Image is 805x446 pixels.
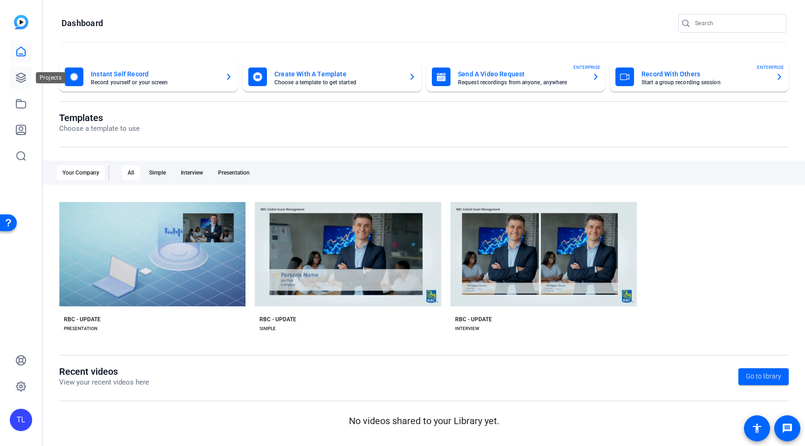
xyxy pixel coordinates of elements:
[122,165,140,180] div: All
[57,165,105,180] div: Your Company
[746,372,781,381] span: Go to library
[782,423,793,434] mat-icon: message
[143,165,171,180] div: Simple
[751,423,763,434] mat-icon: accessibility
[695,18,779,29] input: Search
[91,80,218,85] mat-card-subtitle: Record yourself or your screen
[573,64,600,71] span: ENTERPRISE
[212,165,255,180] div: Presentation
[10,409,32,431] div: TL
[61,18,103,29] h1: Dashboard
[36,72,65,83] div: Projects
[59,123,140,134] p: Choose a template to use
[64,325,97,332] div: PRESENTATION
[59,112,140,123] h1: Templates
[274,80,401,85] mat-card-subtitle: Choose a template to get started
[59,366,149,377] h1: Recent videos
[91,68,218,80] mat-card-title: Instant Self Record
[175,165,209,180] div: Interview
[610,62,789,92] button: Record With OthersStart a group recording sessionENTERPRISE
[738,368,789,385] a: Go to library
[455,316,492,323] div: RBC - UPDATE
[59,62,238,92] button: Instant Self RecordRecord yourself or your screen
[64,316,101,323] div: RBC - UPDATE
[14,15,28,29] img: blue-gradient.svg
[59,377,149,388] p: View your recent videos here
[455,325,479,332] div: INTERVIEW
[641,68,768,80] mat-card-title: Record With Others
[458,68,585,80] mat-card-title: Send A Video Request
[259,325,276,332] div: SIMPLE
[243,62,422,92] button: Create With A TemplateChoose a template to get started
[274,68,401,80] mat-card-title: Create With A Template
[458,80,585,85] mat-card-subtitle: Request recordings from anyone, anywhere
[757,64,784,71] span: ENTERPRISE
[59,414,789,428] p: No videos shared to your Library yet.
[259,316,296,323] div: RBC - UPDATE
[641,80,768,85] mat-card-subtitle: Start a group recording session
[426,62,605,92] button: Send A Video RequestRequest recordings from anyone, anywhereENTERPRISE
